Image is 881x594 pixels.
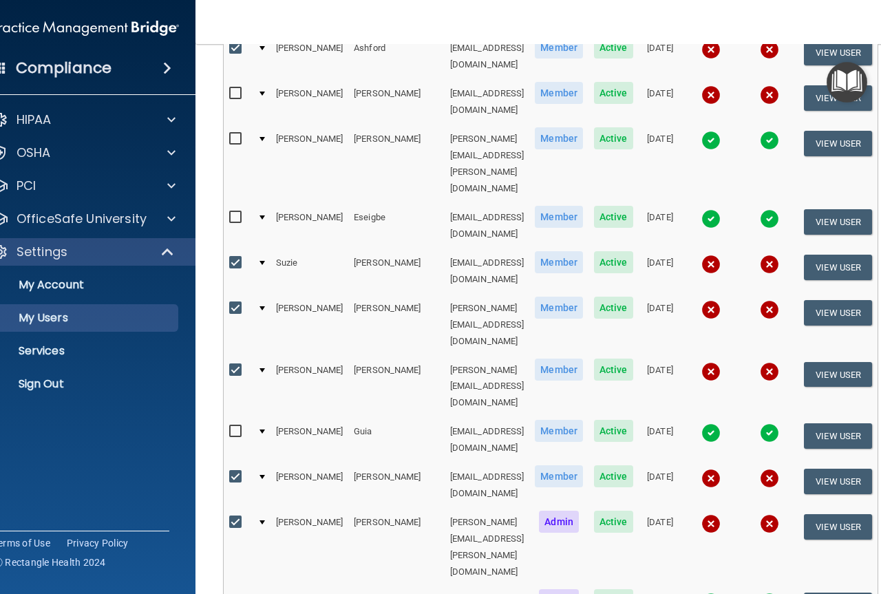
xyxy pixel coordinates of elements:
td: [EMAIL_ADDRESS][DOMAIN_NAME] [445,463,530,508]
p: Settings [17,244,67,260]
p: PCI [17,178,36,194]
img: tick.e7d51cea.svg [760,209,779,229]
span: Member [535,465,583,487]
img: tick.e7d51cea.svg [760,131,779,150]
td: [PERSON_NAME] [348,463,445,508]
a: Privacy Policy [67,536,129,550]
img: cross.ca9f0e7f.svg [701,469,721,488]
td: [PERSON_NAME] [348,508,445,586]
p: HIPAA [17,112,52,128]
img: cross.ca9f0e7f.svg [760,300,779,319]
img: cross.ca9f0e7f.svg [701,255,721,274]
td: [PERSON_NAME][EMAIL_ADDRESS][DOMAIN_NAME] [445,356,530,418]
td: [PERSON_NAME] [270,34,348,79]
td: [DATE] [639,294,682,356]
td: [PERSON_NAME] [270,356,348,418]
td: [DATE] [639,34,682,79]
td: [EMAIL_ADDRESS][DOMAIN_NAME] [445,248,530,294]
span: Member [535,127,583,149]
td: [PERSON_NAME] [270,463,348,508]
td: [PERSON_NAME] [348,294,445,356]
td: [PERSON_NAME][EMAIL_ADDRESS][PERSON_NAME][DOMAIN_NAME] [445,508,530,586]
td: [EMAIL_ADDRESS][DOMAIN_NAME] [445,417,530,463]
td: [DATE] [639,463,682,508]
button: View User [804,469,872,494]
span: Member [535,36,583,59]
td: [DATE] [639,79,682,125]
img: tick.e7d51cea.svg [701,131,721,150]
td: [EMAIL_ADDRESS][DOMAIN_NAME] [445,34,530,79]
span: Active [594,82,633,104]
td: Ashford [348,34,445,79]
img: cross.ca9f0e7f.svg [760,362,779,381]
span: Active [594,359,633,381]
td: [EMAIL_ADDRESS][DOMAIN_NAME] [445,79,530,125]
button: View User [804,131,872,156]
td: Eseigbe [348,203,445,248]
td: [PERSON_NAME] [270,417,348,463]
span: Member [535,251,583,273]
td: [PERSON_NAME] [270,203,348,248]
td: [PERSON_NAME] [270,294,348,356]
span: Member [535,359,583,381]
td: Suzie [270,248,348,294]
td: [PERSON_NAME] [270,125,348,203]
span: Admin [539,511,579,533]
span: Active [594,127,633,149]
img: tick.e7d51cea.svg [760,423,779,443]
span: Active [594,465,633,487]
img: cross.ca9f0e7f.svg [760,40,779,59]
img: tick.e7d51cea.svg [701,423,721,443]
button: View User [804,255,872,280]
button: View User [804,209,872,235]
img: cross.ca9f0e7f.svg [701,362,721,381]
span: Member [535,420,583,442]
p: OSHA [17,145,51,161]
img: cross.ca9f0e7f.svg [701,300,721,319]
td: [PERSON_NAME][EMAIL_ADDRESS][DOMAIN_NAME] [445,294,530,356]
iframe: Drift Widget Chat Controller [643,496,864,551]
span: Active [594,511,633,533]
h4: Compliance [16,59,112,78]
td: [EMAIL_ADDRESS][DOMAIN_NAME] [445,203,530,248]
button: View User [804,85,872,111]
td: [DATE] [639,125,682,203]
button: Open Resource Center [827,62,867,103]
img: cross.ca9f0e7f.svg [760,85,779,105]
td: [DATE] [639,356,682,418]
td: [PERSON_NAME] [348,248,445,294]
td: [PERSON_NAME] [348,79,445,125]
td: [DATE] [639,508,682,586]
td: [PERSON_NAME] [348,356,445,418]
span: Active [594,206,633,228]
button: View User [804,300,872,326]
p: OfficeSafe University [17,211,147,227]
img: tick.e7d51cea.svg [701,209,721,229]
td: Guia [348,417,445,463]
span: Member [535,206,583,228]
span: Active [594,420,633,442]
td: [PERSON_NAME] [270,508,348,586]
img: cross.ca9f0e7f.svg [701,85,721,105]
td: [PERSON_NAME][EMAIL_ADDRESS][PERSON_NAME][DOMAIN_NAME] [445,125,530,203]
span: Active [594,251,633,273]
button: View User [804,423,872,449]
button: View User [804,40,872,65]
td: [DATE] [639,248,682,294]
img: cross.ca9f0e7f.svg [760,469,779,488]
td: [PERSON_NAME] [270,79,348,125]
span: Member [535,82,583,104]
td: [DATE] [639,203,682,248]
img: cross.ca9f0e7f.svg [701,40,721,59]
span: Member [535,297,583,319]
button: View User [804,362,872,388]
span: Active [594,36,633,59]
img: cross.ca9f0e7f.svg [760,255,779,274]
td: [PERSON_NAME] [348,125,445,203]
td: [DATE] [639,417,682,463]
span: Active [594,297,633,319]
